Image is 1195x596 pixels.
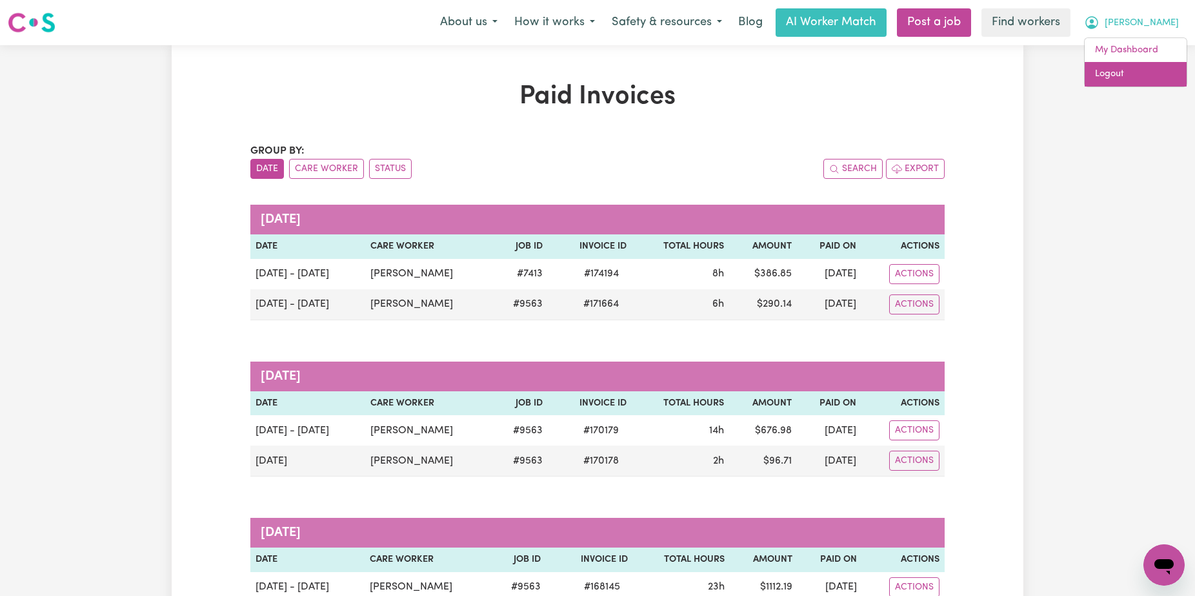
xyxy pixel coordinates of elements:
[493,391,548,416] th: Job ID
[250,234,365,259] th: Date
[797,289,861,320] td: [DATE]
[1143,544,1185,586] iframe: Button to launch messaging window
[250,259,365,289] td: [DATE] - [DATE]
[8,8,55,37] a: Careseekers logo
[889,420,939,440] button: Actions
[797,446,861,477] td: [DATE]
[709,426,724,436] span: 14 hours
[493,289,548,320] td: # 9563
[632,234,729,259] th: Total Hours
[712,269,724,279] span: 8 hours
[548,234,632,259] th: Invoice ID
[889,294,939,314] button: Actions
[289,159,364,179] button: sort invoices by care worker
[708,582,725,592] span: 23 hours
[889,264,939,284] button: Actions
[250,81,945,112] h1: Paid Invoices
[365,446,492,477] td: [PERSON_NAME]
[1085,62,1187,87] a: Logout
[776,8,887,37] a: AI Worker Match
[492,548,547,572] th: Job ID
[886,159,945,179] button: Export
[729,415,798,446] td: $ 676.98
[365,548,491,572] th: Care Worker
[729,391,798,416] th: Amount
[797,415,861,446] td: [DATE]
[729,289,798,320] td: $ 290.14
[576,579,628,595] span: # 168145
[1076,9,1187,36] button: My Account
[862,548,945,572] th: Actions
[712,299,724,309] span: 6 hours
[250,289,365,320] td: [DATE] - [DATE]
[713,456,724,466] span: 2 hours
[1084,37,1187,87] div: My Account
[798,548,862,572] th: Paid On
[493,234,548,259] th: Job ID
[797,234,861,259] th: Paid On
[797,391,861,416] th: Paid On
[250,391,365,416] th: Date
[250,518,945,548] caption: [DATE]
[576,453,627,469] span: # 170178
[250,146,305,156] span: Group by:
[729,259,798,289] td: $ 386.85
[889,451,939,471] button: Actions
[365,415,492,446] td: [PERSON_NAME]
[576,423,627,438] span: # 170179
[633,548,730,572] th: Total Hours
[576,296,627,312] span: # 171664
[369,159,412,179] button: sort invoices by paid status
[432,9,506,36] button: About us
[729,446,798,477] td: $ 96.71
[365,289,492,320] td: [PERSON_NAME]
[1105,16,1179,30] span: [PERSON_NAME]
[729,234,798,259] th: Amount
[365,234,492,259] th: Care Worker
[632,391,729,416] th: Total Hours
[1085,38,1187,63] a: My Dashboard
[797,259,861,289] td: [DATE]
[576,266,627,282] span: # 174194
[897,8,971,37] a: Post a job
[365,391,492,416] th: Care Worker
[861,391,945,416] th: Actions
[603,9,730,36] button: Safety & resources
[493,415,548,446] td: # 9563
[730,8,770,37] a: Blog
[250,159,284,179] button: sort invoices by date
[546,548,633,572] th: Invoice ID
[730,548,798,572] th: Amount
[493,446,548,477] td: # 9563
[365,259,492,289] td: [PERSON_NAME]
[506,9,603,36] button: How it works
[823,159,883,179] button: Search
[250,205,945,234] caption: [DATE]
[250,362,945,391] caption: [DATE]
[250,446,365,477] td: [DATE]
[493,259,548,289] td: # 7413
[981,8,1070,37] a: Find workers
[8,11,55,34] img: Careseekers logo
[250,415,365,446] td: [DATE] - [DATE]
[861,234,945,259] th: Actions
[548,391,632,416] th: Invoice ID
[250,548,365,572] th: Date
